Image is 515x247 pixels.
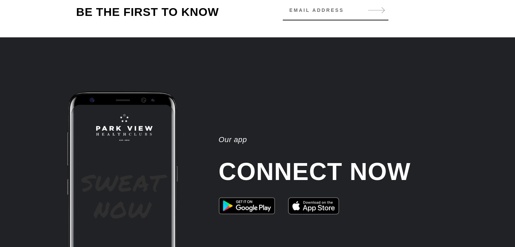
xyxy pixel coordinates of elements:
[283,3,388,17] input: Email address
[55,5,241,19] h2: BE THE FIRST TO KNOW
[219,135,479,145] p: Our app
[288,197,339,214] img: app-store.png
[219,157,479,186] h2: CONNECT NOW
[219,197,275,214] img: google-play.png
